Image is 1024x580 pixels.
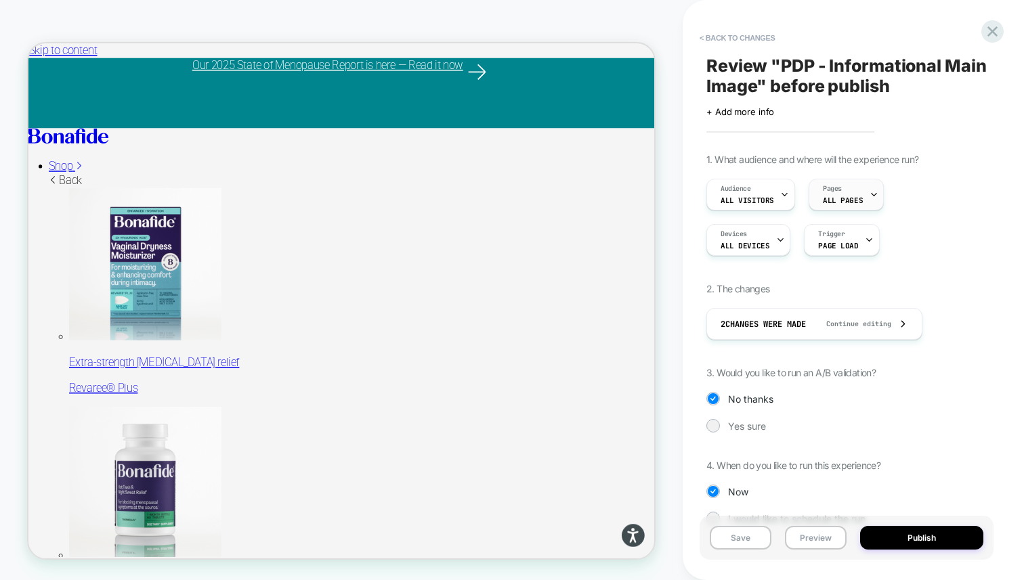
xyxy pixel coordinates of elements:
[710,526,771,550] button: Save
[860,526,983,550] button: Publish
[721,319,806,330] span: 2 Changes were made
[706,55,987,96] span: Review " PDP - Informational Main Image " before publish
[54,416,835,436] p: Extra-strength [MEDICAL_DATA] relief
[728,420,766,432] span: Yes sure
[818,241,858,250] span: Page Load
[706,460,880,471] span: 4. When do you like to run this experience?
[27,174,72,191] span: Back
[706,367,876,378] span: 3. Would you like to run an A/B validation?
[706,154,918,165] span: 1. What audience and where will the experience run?
[728,393,773,405] span: No thanks
[54,193,257,396] img: Revaree Plus
[721,184,751,194] span: Audience
[27,155,59,172] span: Shop
[54,193,835,470] a: Revaree Plus Extra-strength [MEDICAL_DATA] relief Revaree® Plus
[706,106,774,117] span: + Add more info
[823,184,842,194] span: Pages
[785,526,847,550] button: Preview
[27,155,73,172] a: Shop
[721,229,747,239] span: Devices
[728,513,866,525] span: I would like to schedule the run
[693,27,782,49] button: < Back to changes
[706,283,770,294] span: 2. The changes
[728,486,748,497] span: Now
[818,229,845,239] span: Trigger
[813,319,891,328] span: Continue editing
[721,196,774,205] span: All Visitors
[54,450,835,470] p: Revaree® Plus
[721,241,769,250] span: ALL DEVICES
[823,196,863,205] span: ALL PAGES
